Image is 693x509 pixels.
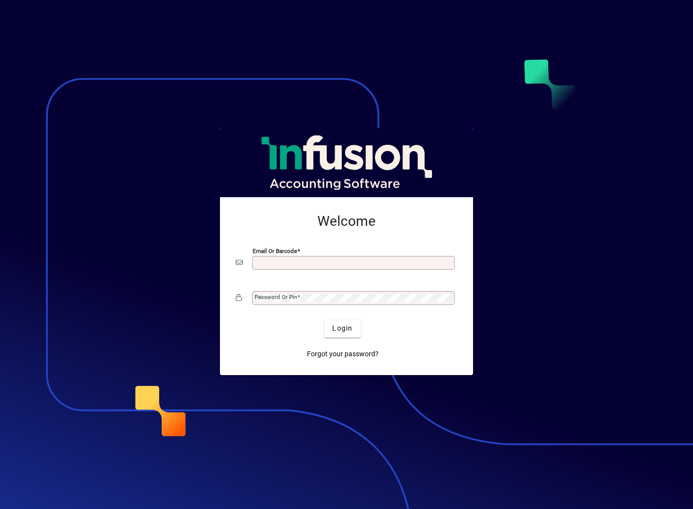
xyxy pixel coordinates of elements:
[236,213,457,230] h2: Welcome
[253,247,297,254] mat-label: Email or Barcode
[303,345,383,363] a: Forgot your password?
[332,323,352,334] span: Login
[255,294,297,300] mat-label: Password or Pin
[307,349,379,359] span: Forgot your password?
[324,320,360,338] button: Login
